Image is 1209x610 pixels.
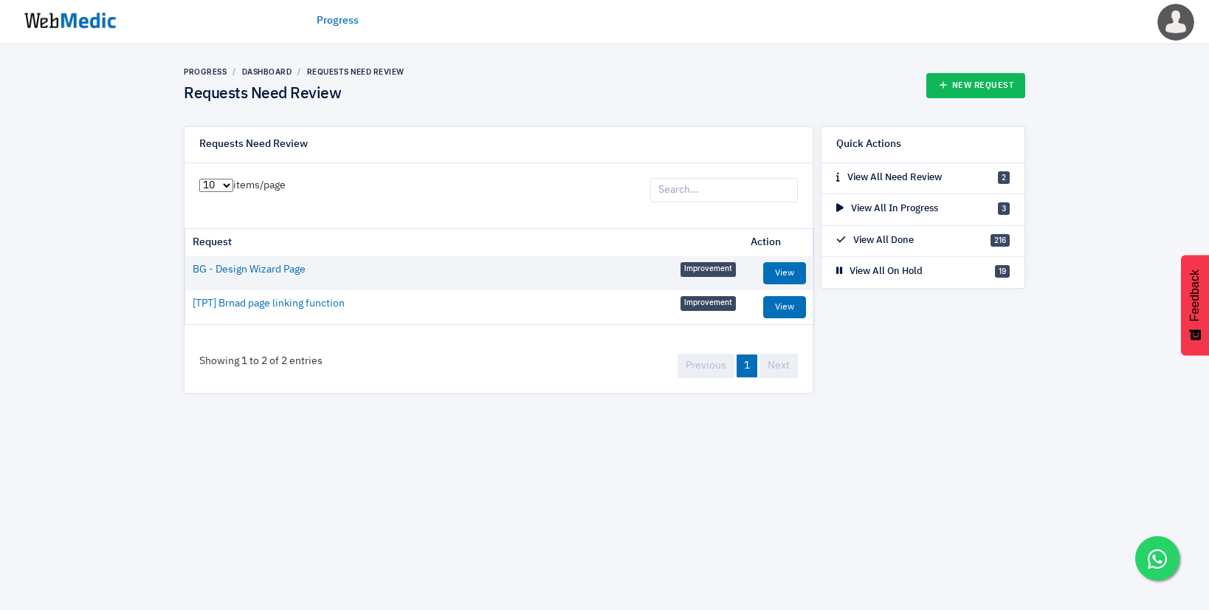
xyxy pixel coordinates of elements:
[185,229,743,256] th: Request
[184,67,227,76] a: Progress
[836,171,942,185] p: View All Need Review
[678,354,734,378] a: Previous
[185,339,337,384] div: Showing 1 to 2 of 2 entries
[998,171,1010,184] span: 2
[184,66,404,78] nav: breadcrumb
[184,85,404,104] h4: Requests Need Review
[681,296,736,311] span: Improvement
[836,233,914,248] p: View All Done
[836,138,901,151] h6: Quick Actions
[193,296,345,312] a: [TPT] Brnad page linking function
[650,178,798,203] input: Search...
[681,262,736,277] span: Improvement
[836,202,938,216] p: View All In Progress
[998,202,1010,215] span: 3
[1188,270,1202,321] span: Feedback
[242,67,292,76] a: Dashboard
[317,13,359,29] a: Progress
[307,67,404,76] a: Requests Need Review
[199,138,308,151] h6: Requests Need Review
[199,179,233,192] select: items/page
[995,265,1010,278] span: 19
[763,262,806,284] a: View
[743,229,813,256] th: Action
[193,262,306,278] a: BG - Design Wizard Page
[737,354,757,377] a: 1
[836,264,923,279] p: View All On Hold
[926,73,1026,98] a: New Request
[991,234,1010,247] span: 216
[759,354,798,378] a: Next
[1181,255,1209,355] button: Feedback - Show survey
[763,296,806,318] a: View
[199,178,286,193] label: items/page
